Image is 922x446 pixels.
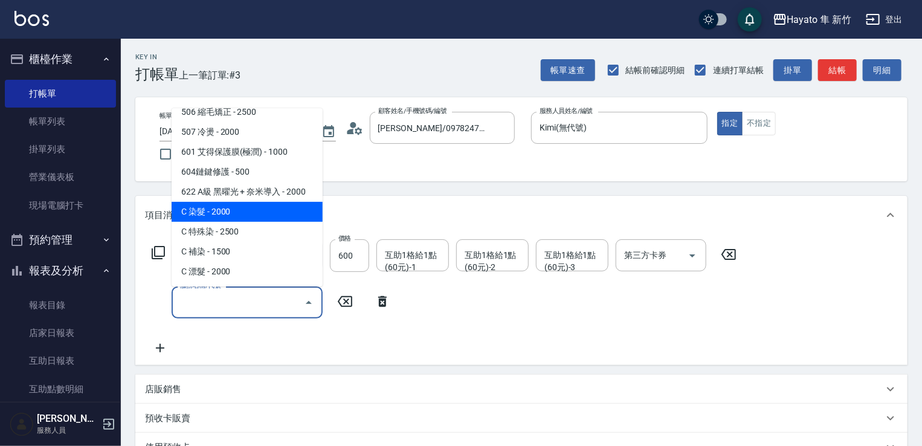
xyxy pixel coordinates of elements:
[683,246,702,265] button: Open
[717,112,743,135] button: 指定
[172,162,323,182] span: 604鏈鍵修護 - 500
[145,383,181,396] p: 店販銷售
[314,117,343,146] button: Choose date, selected date is 2025-10-04
[541,59,595,82] button: 帳單速查
[135,404,907,433] div: 預收卡販賣
[172,202,323,222] span: C 染髮 - 2000
[5,80,116,108] a: 打帳單
[5,291,116,319] a: 報表目錄
[5,255,116,286] button: 報表及分析
[738,7,762,31] button: save
[378,106,447,115] label: 顧客姓名/手機號碼/編號
[626,64,685,77] span: 結帳前確認明細
[5,319,116,347] a: 店家日報表
[540,106,593,115] label: 服務人員姓名/編號
[338,234,351,243] label: 價格
[172,122,323,142] span: 507 冷燙 - 2000
[172,242,323,262] span: C 補染 - 1500
[172,142,323,162] span: 601 艾得保護膜(極潤) - 1000
[172,102,323,122] span: 506 縮毛矯正 - 2500
[135,53,179,61] h2: Key In
[15,11,49,26] img: Logo
[160,111,185,120] label: 帳單日期
[5,108,116,135] a: 帳單列表
[863,59,901,82] button: 明細
[5,192,116,219] a: 現場電腦打卡
[5,224,116,256] button: 預約管理
[742,112,776,135] button: 不指定
[37,413,98,425] h5: [PERSON_NAME]
[172,222,323,242] span: C 特殊染 - 2500
[299,293,318,312] button: Close
[135,196,907,234] div: 項目消費
[5,347,116,375] a: 互助日報表
[787,12,851,27] div: Hayato 隼 新竹
[37,425,98,436] p: 服務人員
[773,59,812,82] button: 掛單
[145,412,190,425] p: 預收卡販賣
[5,163,116,191] a: 營業儀表板
[5,44,116,75] button: 櫃檯作業
[145,209,181,222] p: 項目消費
[768,7,856,32] button: Hayato 隼 新竹
[818,59,857,82] button: 結帳
[5,135,116,163] a: 掛單列表
[172,182,323,202] span: 622 A級 黑曜光 + 奈米導入 - 2000
[172,262,323,282] span: C 漂髮 - 2000
[135,66,179,83] h3: 打帳單
[135,375,907,404] div: 店販銷售
[5,375,116,403] a: 互助點數明細
[160,121,309,141] input: YYYY/MM/DD hh:mm
[861,8,907,31] button: 登出
[10,412,34,436] img: Person
[713,64,764,77] span: 連續打單結帳
[179,68,241,83] span: 上一筆訂單:#3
